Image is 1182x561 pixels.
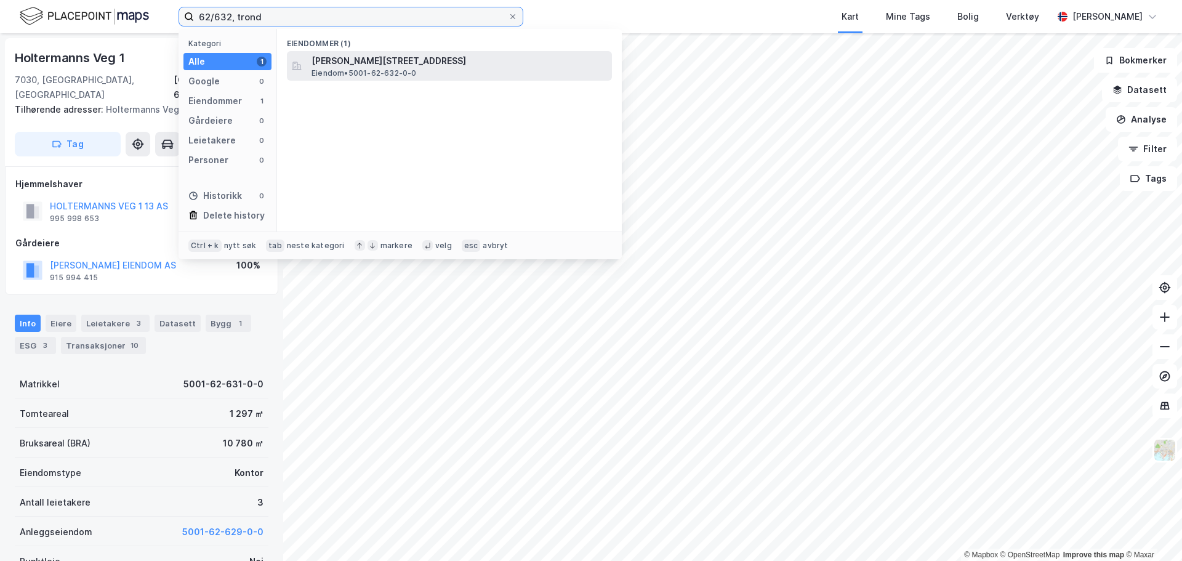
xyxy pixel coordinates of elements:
[1153,438,1176,462] img: Z
[15,132,121,156] button: Tag
[257,57,267,67] div: 1
[223,436,263,451] div: 10 780 ㎡
[132,317,145,329] div: 3
[15,102,259,117] div: Holtermanns Veg 3
[50,214,99,224] div: 995 998 653
[1120,166,1177,191] button: Tags
[257,191,267,201] div: 0
[183,377,263,392] div: 5001-62-631-0-0
[230,406,263,421] div: 1 297 ㎡
[15,73,174,102] div: 7030, [GEOGRAPHIC_DATA], [GEOGRAPHIC_DATA]
[188,240,222,252] div: Ctrl + k
[174,73,268,102] div: [GEOGRAPHIC_DATA], 62/631
[1094,48,1177,73] button: Bokmerker
[257,155,267,165] div: 0
[20,406,69,421] div: Tomteareal
[224,241,257,251] div: nytt søk
[257,495,263,510] div: 3
[46,315,76,332] div: Eiere
[61,337,146,354] div: Transaksjoner
[188,153,228,167] div: Personer
[1120,502,1182,561] iframe: Chat Widget
[257,96,267,106] div: 1
[312,68,417,78] span: Eiendom • 5001-62-632-0-0
[886,9,930,24] div: Mine Tags
[155,315,201,332] div: Datasett
[20,436,90,451] div: Bruksareal (BRA)
[1118,137,1177,161] button: Filter
[39,339,51,352] div: 3
[1102,78,1177,102] button: Datasett
[20,525,92,539] div: Anleggseiendom
[312,54,607,68] span: [PERSON_NAME][STREET_ADDRESS]
[50,273,98,283] div: 915 994 415
[1006,9,1039,24] div: Verktøy
[257,76,267,86] div: 0
[15,104,106,115] span: Tilhørende adresser:
[188,54,205,69] div: Alle
[257,116,267,126] div: 0
[182,525,263,539] button: 5001-62-629-0-0
[483,241,508,251] div: avbryt
[15,315,41,332] div: Info
[235,466,263,480] div: Kontor
[257,135,267,145] div: 0
[435,241,452,251] div: velg
[1106,107,1177,132] button: Analyse
[15,337,56,354] div: ESG
[188,133,236,148] div: Leietakere
[1072,9,1143,24] div: [PERSON_NAME]
[81,315,150,332] div: Leietakere
[20,6,149,27] img: logo.f888ab2527a4732fd821a326f86c7f29.svg
[188,113,233,128] div: Gårdeiere
[380,241,412,251] div: markere
[15,177,268,192] div: Hjemmelshaver
[15,236,268,251] div: Gårdeiere
[188,188,242,203] div: Historikk
[20,495,90,510] div: Antall leietakere
[266,240,284,252] div: tab
[1000,551,1060,559] a: OpenStreetMap
[188,74,220,89] div: Google
[15,48,127,68] div: Holtermanns Veg 1
[188,94,242,108] div: Eiendommer
[236,258,260,273] div: 100%
[20,377,60,392] div: Matrikkel
[287,241,345,251] div: neste kategori
[203,208,265,223] div: Delete history
[206,315,251,332] div: Bygg
[20,466,81,480] div: Eiendomstype
[964,551,998,559] a: Mapbox
[842,9,859,24] div: Kart
[234,317,246,329] div: 1
[194,7,508,26] input: Søk på adresse, matrikkel, gårdeiere, leietakere eller personer
[188,39,271,48] div: Kategori
[128,339,141,352] div: 10
[462,240,481,252] div: esc
[957,9,979,24] div: Bolig
[277,29,622,51] div: Eiendommer (1)
[1063,551,1124,559] a: Improve this map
